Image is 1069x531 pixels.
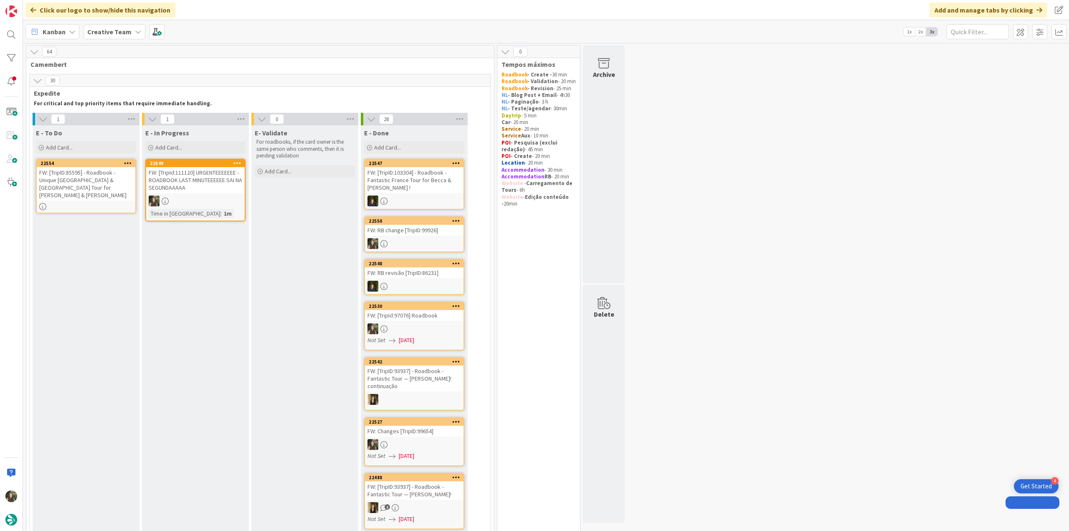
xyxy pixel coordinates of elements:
[508,98,539,105] strong: - Paginação
[146,167,245,193] div: FW: [TripId:111120] URGENTEEEEEEE - ROADBOOK LAST MINUTEEEEEE SAI NA SEGUNDAAAAA
[502,125,521,132] strong: Service
[594,309,614,319] div: Delete
[145,159,246,221] a: 22549FW: [TripId:111120] URGENTEEEEEEE - ROADBOOK LAST MINUTEEEEEE SAI NA SEGUNDAAAAAIGTime in [G...
[502,132,576,139] p: - 10 min
[502,173,576,180] p: - 20 min
[1014,479,1059,493] div: Open Get Started checklist, remaining modules: 4
[364,473,464,529] a: 22488FW: [TripID:93937] - Roadbook - Fantastic Tour — [PERSON_NAME]!SPNot Set[DATE]
[502,139,559,153] strong: - Pesquisa (exclui redação)
[146,160,245,167] div: 22549
[36,159,136,213] a: 22554FW: [TripID:85595] - Roadbook - Unique [GEOGRAPHIC_DATA] & [GEOGRAPHIC_DATA] Tour for [PERSO...
[367,238,378,249] img: IG
[367,281,378,292] img: MC
[502,112,521,119] strong: Daytrip
[379,114,393,124] span: 28
[511,152,532,160] strong: - Create
[365,217,464,225] div: 22550
[369,359,464,365] div: 22542
[369,261,464,267] div: 22548
[374,144,401,151] span: Add Card...
[545,173,551,180] strong: RB
[527,71,552,78] strong: - Create -
[5,514,17,526] img: avatar
[5,490,17,502] img: IG
[220,209,222,218] span: :
[367,502,378,513] img: SP
[365,481,464,500] div: FW: [TripID:93937] - Roadbook - Fantastic Tour — [PERSON_NAME]!
[502,119,510,126] strong: Car
[365,474,464,500] div: 22488FW: [TripID:93937] - Roadbook - Fantastic Tour — [PERSON_NAME]!
[399,336,414,345] span: [DATE]
[502,139,511,146] strong: POI
[222,209,234,218] div: 1m
[150,160,245,166] div: 22549
[502,126,576,132] p: - 20 min
[365,418,464,437] div: 22527FW: Changes [TripID:99654]
[502,105,576,112] p: - 30min
[502,180,523,187] strong: Website
[365,281,464,292] div: MC
[36,129,62,137] span: E - To Do
[502,193,570,207] strong: Edição conteúdo -
[365,502,464,513] div: SP
[365,426,464,437] div: FW: Changes [TripID:99654]
[365,474,464,481] div: 22488
[369,160,464,166] div: 22547
[1051,477,1059,485] div: 4
[37,160,135,167] div: 22554
[502,85,527,92] strong: Roadbook
[508,91,557,99] strong: - Blog Post + Email
[527,78,558,85] strong: - Validation
[46,144,73,151] span: Add Card...
[365,238,464,249] div: IG
[502,91,508,99] strong: NL
[502,98,508,105] strong: NL
[593,69,615,79] div: Archive
[508,105,550,112] strong: - Teste/agendar
[37,160,135,201] div: 22554FW: [TripID:85595] - Roadbook - Unique [GEOGRAPHIC_DATA] & [GEOGRAPHIC_DATA] Tour for [PERSO...
[365,217,464,236] div: 22550FW: RB change [TripID:99926]
[502,159,525,166] strong: Location
[502,180,576,194] p: - - 6h
[365,302,464,310] div: 22530
[502,173,545,180] strong: Accommodation
[365,160,464,193] div: 22547FW: [TripID:103304] - Roadbook - Fantastic France Tour for Becca & [PERSON_NAME] !
[502,180,574,193] strong: Carregamento de Tours
[365,358,464,366] div: 22542
[365,302,464,321] div: 22530FW: [TripId:97076] Roadbook
[502,152,511,160] strong: POI
[502,85,576,92] p: - 25 min
[502,71,527,78] strong: Roadbook
[145,129,189,137] span: E - In Progress
[364,159,464,210] a: 22547FW: [TripID:103304] - Roadbook - Fantastic France Tour for Becca & [PERSON_NAME] !MC
[255,129,287,137] span: E- Validate
[149,209,220,218] div: Time in [GEOGRAPHIC_DATA]
[502,78,527,85] strong: Roadbook
[42,47,56,57] span: 64
[256,139,353,159] p: For roadbooks, if the card owner is the same person who comments, then it is pending validation
[365,323,464,334] div: IG
[369,218,464,224] div: 22550
[502,153,576,160] p: - 20 min
[369,419,464,425] div: 22527
[365,358,464,391] div: 22542FW: [TripID:93937] - Roadbook - Fantastic Tour — [PERSON_NAME]! continuação
[364,357,464,411] a: 22542FW: [TripID:93937] - Roadbook - Fantastic Tour — [PERSON_NAME]! continuaçãoSP
[364,259,464,295] a: 22548FW: RB revisão [TripID:86231]MC
[270,114,284,124] span: 0
[5,5,17,17] img: Visit kanbanzone.com
[160,114,175,124] span: 1
[527,85,553,92] strong: - Revision
[502,119,576,126] p: - 20 min
[365,260,464,267] div: 22548
[365,160,464,167] div: 22547
[369,475,464,480] div: 22488
[367,439,378,450] img: IG
[399,452,414,460] span: [DATE]
[34,89,480,97] span: Expedite
[502,71,576,78] p: 30 min
[513,47,527,57] span: 0
[502,160,576,166] p: - 20 min
[365,167,464,193] div: FW: [TripID:103304] - Roadbook - Fantastic France Tour for Becca & [PERSON_NAME] !
[1021,482,1052,490] div: Get Started
[399,515,414,523] span: [DATE]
